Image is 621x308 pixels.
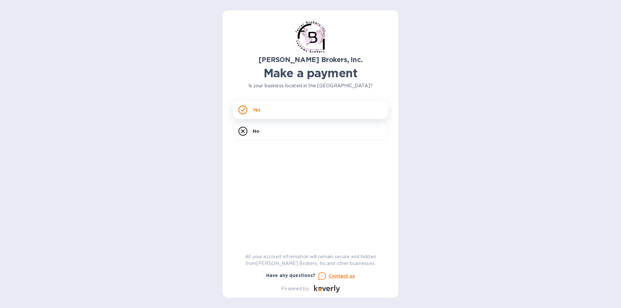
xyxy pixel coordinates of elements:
[266,273,316,278] b: Have any questions?
[233,253,388,267] p: All your account information will remain secure and hidden from [PERSON_NAME] Brokers, Inc. and o...
[253,128,259,134] p: No
[233,66,388,80] h1: Make a payment
[253,107,260,113] p: Yes
[281,285,309,292] p: Powered by
[329,273,355,279] u: Contact us
[233,82,388,89] p: Is your business located in the [GEOGRAPHIC_DATA]?
[258,56,362,64] b: [PERSON_NAME] Brokers, Inc.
